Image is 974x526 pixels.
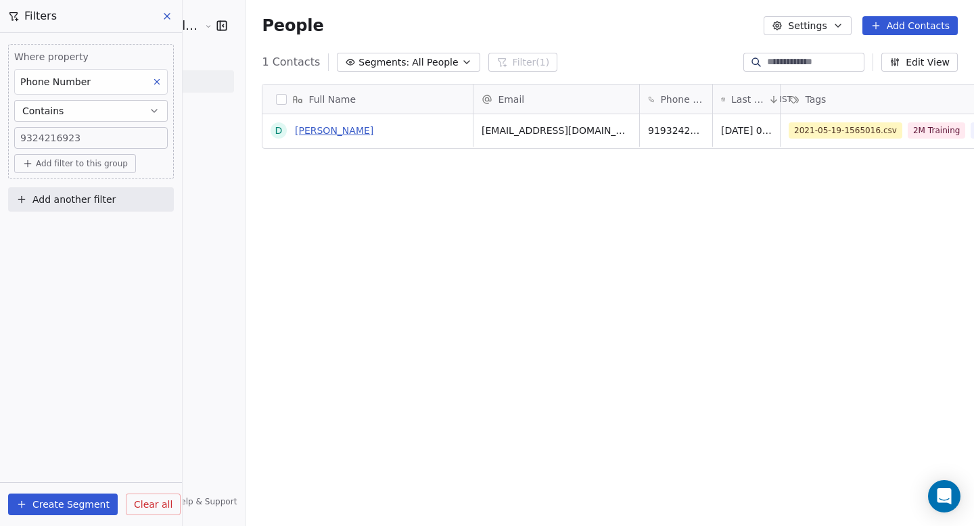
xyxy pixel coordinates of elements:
span: [EMAIL_ADDRESS][DOMAIN_NAME] [482,124,631,137]
span: Segments: [358,55,409,70]
button: Settings [764,16,851,35]
span: All People [412,55,458,70]
div: D [275,124,283,138]
div: Open Intercom Messenger [928,480,960,512]
div: Last Activity DateIST [713,85,780,114]
span: People [262,16,323,36]
span: 919324216923 [648,124,704,137]
div: Phone Number [640,85,712,114]
span: Last Activity Date [731,93,766,106]
button: Add Contacts [862,16,958,35]
span: Help & Support [175,496,237,507]
span: 1 Contacts [262,54,320,70]
a: [PERSON_NAME] [295,125,373,136]
span: Full Name [308,93,356,106]
span: Tags [805,93,826,106]
button: [PERSON_NAME] School of Finance LLP [16,14,195,37]
div: Email [473,85,639,114]
a: Help & Support [161,496,237,507]
span: [DATE] 02:30 PM [721,124,772,137]
span: Phone Number [660,93,704,106]
span: Email [498,93,524,106]
button: Edit View [881,53,958,72]
span: 2021-05-19-1565016.csv [789,122,902,139]
span: 2M Training [908,122,965,139]
button: Filter(1) [488,53,558,72]
div: Full Name [262,85,473,114]
div: grid [262,114,473,515]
